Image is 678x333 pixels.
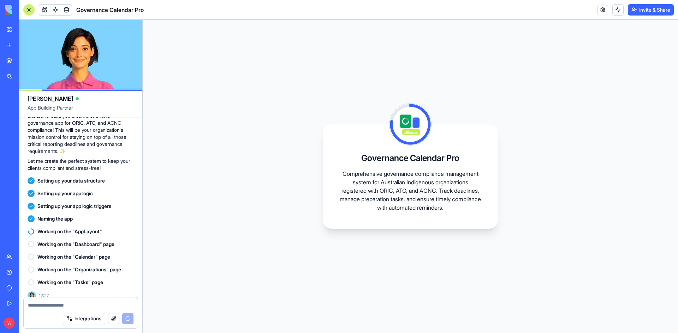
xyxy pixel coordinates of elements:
span: Setting up your app logic [37,190,93,197]
span: Setting up your data structure [37,177,105,184]
span: Working on the "AppLayout" [37,228,102,235]
p: Comprehensive governance compliance management system for Australian Indigenous organizations reg... [340,169,481,212]
span: Working on the "Tasks" page [37,279,103,286]
button: Invite & Share [628,4,674,16]
span: [PERSON_NAME] [28,94,73,103]
h3: Governance Calendar Pro [361,153,459,164]
p: Let me create the perfect system to keep your clients compliant and stress-free! [28,158,134,172]
span: Working on the "Organizations" page [37,266,121,273]
span: Working on the "Calendar" page [37,253,110,260]
img: logo [5,5,49,15]
span: Governance Calendar Pro [76,6,144,14]
button: Integrations [63,313,105,324]
p: Hey there! I'm [PERSON_NAME], and I'm excited to build you a comprehensive governance app for ORI... [28,105,134,155]
img: Ella_00000_wcx2te.png [28,291,36,300]
span: Naming the app [37,215,73,222]
span: Working on the "Dashboard" page [37,241,114,248]
span: App Building Partner [28,104,134,117]
span: W [4,317,15,329]
span: 12:27 [39,293,49,298]
span: Setting up your app logic triggers [37,203,111,210]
